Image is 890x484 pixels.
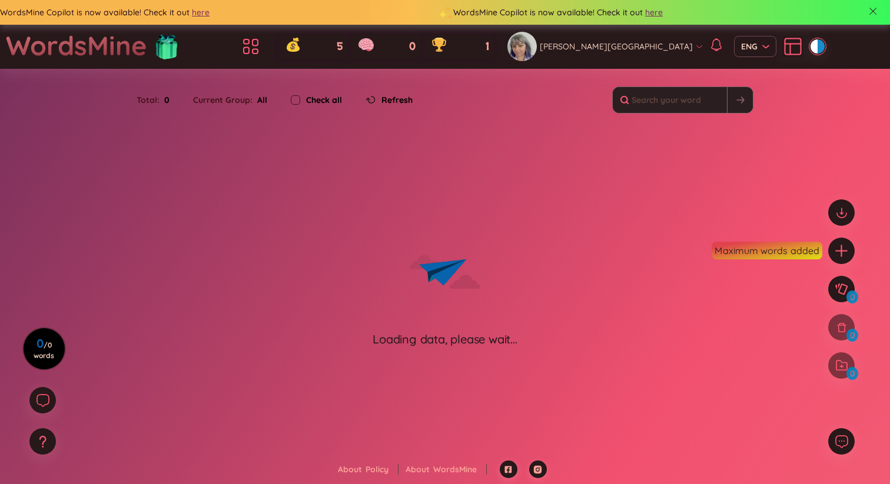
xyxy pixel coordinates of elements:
div: Current Group : [181,88,279,112]
a: WordsMine [6,25,147,66]
span: All [253,95,267,105]
span: here [192,6,210,19]
label: Check all [306,94,342,106]
span: 1 [486,39,489,54]
a: Policy [366,464,398,475]
span: 5 [337,39,343,54]
span: plus [834,243,849,258]
span: Refresh [381,94,413,106]
div: About [338,463,398,476]
img: flashSalesIcon.a7f4f837.png [155,28,178,64]
div: About [406,463,487,476]
a: avatar [507,32,540,61]
div: Loading data, please wait... [373,331,517,348]
span: / 0 words [34,341,54,360]
h3: 0 [31,339,57,360]
img: avatar [507,32,537,61]
span: 0 [409,39,416,54]
input: Search your word [613,87,727,113]
span: [PERSON_NAME][GEOGRAPHIC_DATA] [540,40,693,53]
a: WordsMine [433,464,487,475]
span: ENG [741,41,769,52]
span: 0 [160,94,170,106]
div: Total : [137,88,181,112]
span: here [645,6,663,19]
